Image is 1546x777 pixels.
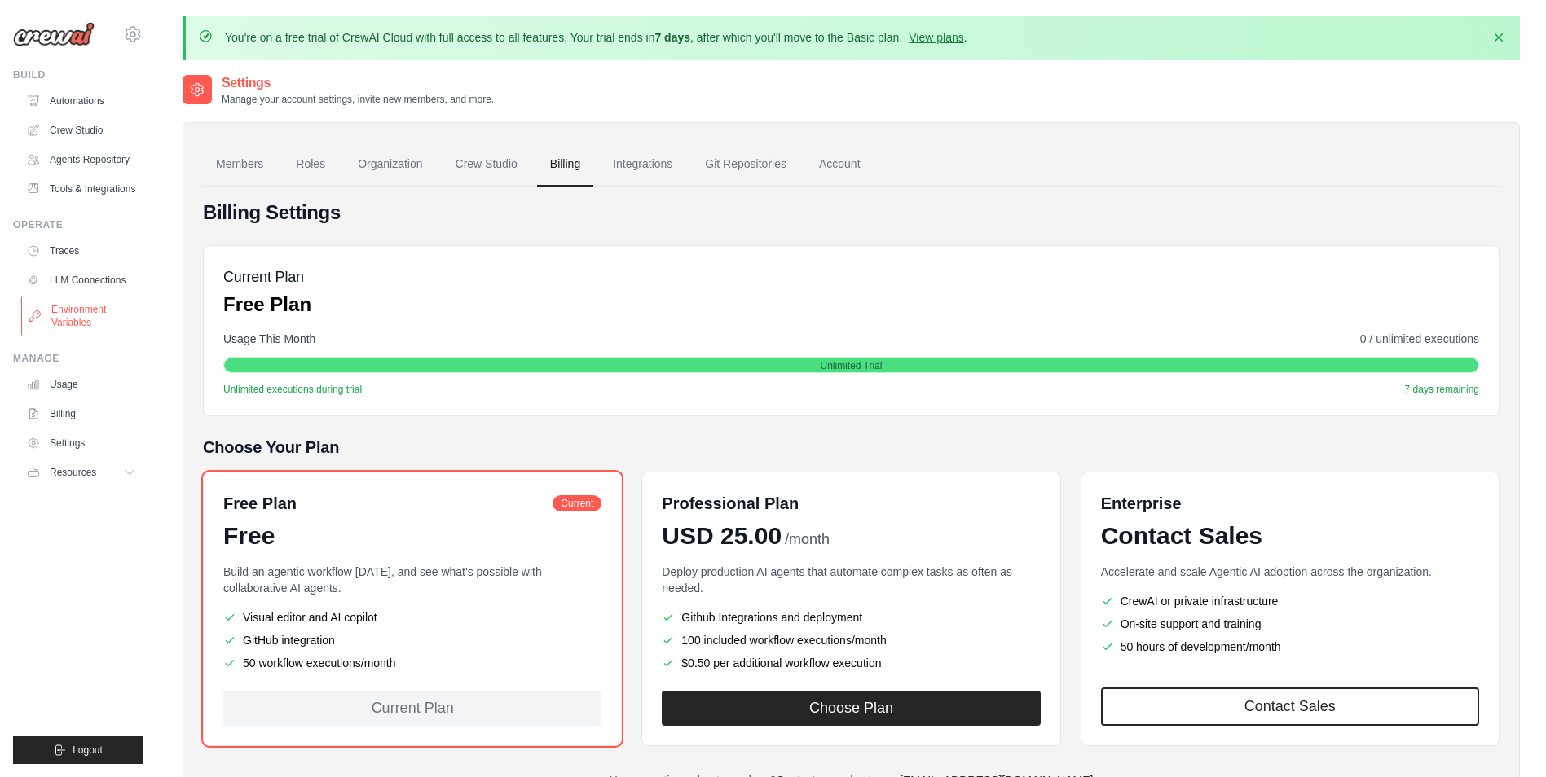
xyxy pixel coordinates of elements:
li: 50 workflow executions/month [223,655,601,671]
div: Operate [13,218,143,231]
p: Manage your account settings, invite new members, and more. [222,93,494,106]
a: Settings [20,430,143,456]
div: Current Plan [223,691,601,726]
a: Organization [345,143,435,187]
h2: Settings [222,73,494,93]
h6: Free Plan [223,492,297,515]
a: Billing [20,401,143,427]
h4: Billing Settings [203,200,1500,226]
div: Contact Sales [1101,521,1479,551]
li: 100 included workflow executions/month [662,632,1040,648]
strong: 7 days [654,31,690,44]
h6: Enterprise [1101,492,1479,515]
a: Billing [537,143,593,187]
h6: Professional Plan [662,492,799,515]
li: Github Integrations and deployment [662,609,1040,626]
span: Resources [50,466,96,479]
p: Accelerate and scale Agentic AI adoption across the organization. [1101,564,1479,580]
div: Build [13,68,143,81]
a: Automations [20,88,143,114]
li: GitHub integration [223,632,601,648]
span: 7 days remaining [1405,383,1479,396]
li: CrewAI or private infrastructure [1101,593,1479,609]
a: Crew Studio [20,117,143,143]
div: Manage [13,352,143,365]
p: You're on a free trial of CrewAI Cloud with full access to all features. Your trial ends in , aft... [225,29,967,46]
p: Build an agentic workflow [DATE], and see what's possible with collaborative AI agents. [223,564,601,596]
a: Roles [283,143,338,187]
img: Logo [13,22,95,46]
span: Unlimited Trial [820,359,882,372]
span: /month [785,529,830,551]
a: LLM Connections [20,267,143,293]
span: Logout [73,744,103,757]
a: Contact Sales [1101,687,1479,726]
a: Environment Variables [21,296,144,336]
button: Resources [20,459,143,485]
a: Crew Studio [443,143,531,187]
a: Members [203,143,276,187]
a: Integrations [600,143,685,187]
div: Free [223,521,601,551]
span: Current [553,495,601,511]
li: $0.50 per additional workflow execution [662,655,1040,671]
a: Account [806,143,874,187]
li: Visual editor and AI copilot [223,609,601,626]
button: Logout [13,736,143,764]
span: Usage This Month [223,331,315,347]
a: Agents Repository [20,147,143,173]
a: Git Repositories [692,143,799,187]
a: Tools & Integrations [20,176,143,202]
span: Unlimited executions during trial [223,383,362,396]
h5: Choose Your Plan [203,436,1500,459]
a: View plans [909,31,963,44]
li: 50 hours of development/month [1101,639,1479,655]
a: Usage [20,371,143,397]
span: USD 25.00 [662,521,782,551]
p: Free Plan [223,292,311,318]
a: Traces [20,238,143,264]
span: 0 / unlimited executions [1360,331,1479,347]
p: Deploy production AI agents that automate complex tasks as often as needed. [662,564,1040,596]
li: On-site support and training [1101,616,1479,632]
button: Choose Plan [662,691,1040,726]
h5: Current Plan [223,266,311,288]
